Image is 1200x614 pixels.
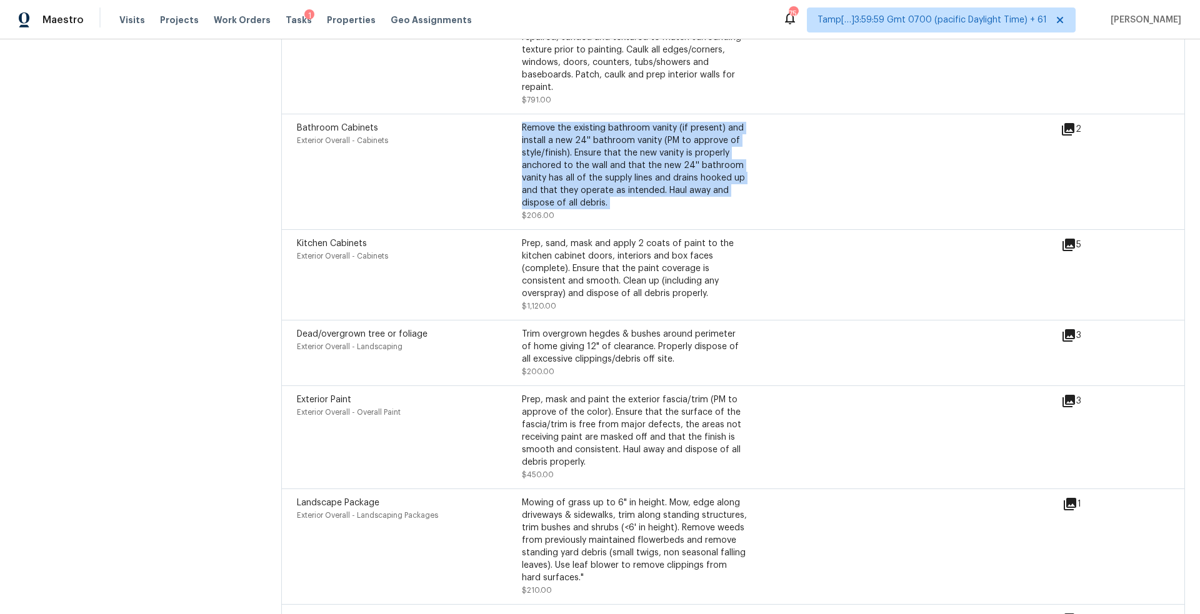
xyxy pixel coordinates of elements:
div: 754 [789,7,797,20]
span: Exterior Overall - Cabinets [297,137,388,144]
span: $1,120.00 [522,302,556,310]
span: Exterior Overall - Cabinets [297,252,388,260]
span: Exterior Overall - Overall Paint [297,409,401,416]
span: $791.00 [522,96,551,104]
div: Remove the existing bathroom vanity (if present) and install a new 24'' bathroom vanity (PM to ap... [522,122,747,209]
span: Maestro [42,14,84,26]
div: 1 [304,9,314,22]
span: Visits [119,14,145,26]
div: Prep, sand, mask and apply 2 coats of paint to the kitchen cabinet doors, interiors and box faces... [522,237,747,300]
span: $206.00 [522,212,554,219]
span: Projects [160,14,199,26]
div: 2 [1061,122,1121,137]
span: Work Orders [214,14,271,26]
div: 5 [1061,237,1121,252]
span: $200.00 [522,368,554,375]
div: 3 [1061,328,1121,343]
span: Landscape Package [297,498,379,507]
span: $450.00 [522,471,554,478]
span: Tamp[…]3:59:59 Gmt 0700 (pacific Daylight Time) + 61 [817,14,1047,26]
span: Bathroom Cabinets [297,124,378,132]
div: 3 [1061,394,1121,409]
div: Mowing of grass up to 6" in height. Mow, edge along driveways & sidewalks, trim along standing st... [522,497,747,584]
span: Kitchen Cabinets [297,239,367,248]
span: $210.00 [522,587,552,594]
div: Prep, mask and paint the exterior fascia/trim (PM to approve of the color). Ensure that the surfa... [522,394,747,468]
div: 1 [1062,497,1121,512]
span: Exterior Overall - Landscaping [297,343,402,350]
span: Dead/overgrown tree or foliage [297,330,427,339]
div: Trim overgrown hegdes & bushes around perimeter of home giving 12" of clearance. Properly dispose... [522,328,747,365]
span: Geo Assignments [391,14,472,26]
span: Properties [327,14,376,26]
span: Tasks [286,16,312,24]
span: Exterior Overall - Landscaping Packages [297,512,438,519]
span: [PERSON_NAME] [1106,14,1181,26]
span: Exterior Paint [297,395,351,404]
